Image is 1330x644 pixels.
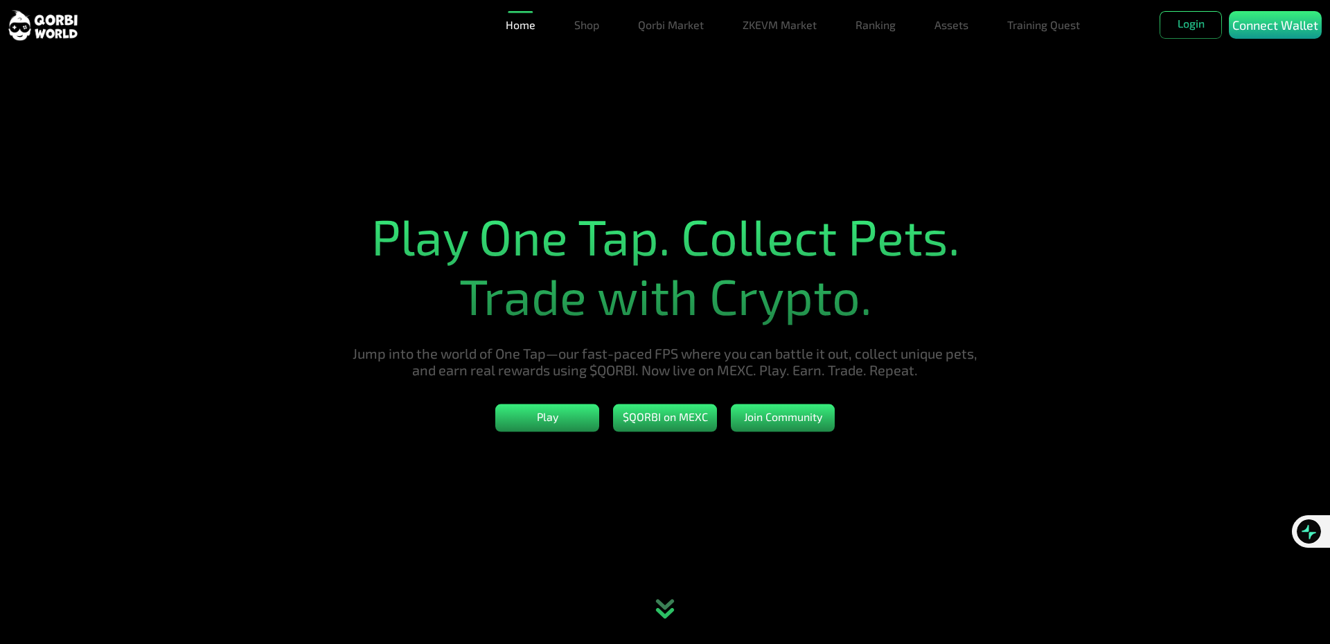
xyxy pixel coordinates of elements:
a: Shop [569,11,605,39]
a: Ranking [850,11,901,39]
h5: Jump into the world of One Tap—our fast-paced FPS where you can battle it out, collect unique pet... [341,344,989,377]
button: Join Community [731,404,835,431]
a: Home [500,11,541,39]
h1: Play One Tap. Collect Pets. Trade with Crypto. [341,206,989,325]
a: Assets [929,11,974,39]
p: Connect Wallet [1232,16,1318,35]
button: Login [1160,11,1222,39]
button: $QORBI on MEXC [613,404,717,431]
a: ZKEVM Market [737,11,822,39]
a: Qorbi Market [632,11,709,39]
div: animation [635,582,695,644]
a: Training Quest [1002,11,1085,39]
button: Play [495,404,599,431]
img: sticky brand-logo [8,9,78,42]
